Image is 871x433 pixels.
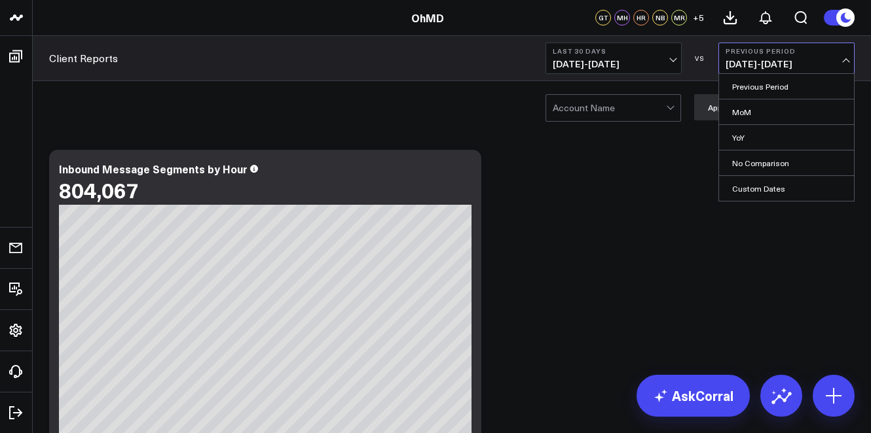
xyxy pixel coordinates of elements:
span: + 5 [693,13,704,22]
button: +5 [690,10,706,26]
button: Last 30 Days[DATE]-[DATE] [546,43,682,74]
a: MoM [719,99,854,124]
span: [DATE] - [DATE] [726,59,847,69]
b: Last 30 Days [553,47,675,55]
a: Custom Dates [719,176,854,201]
a: Client Reports [49,51,118,65]
a: OhMD [411,10,444,25]
button: Apply Filters [694,94,768,120]
div: HR [633,10,649,26]
a: No Comparison [719,150,854,175]
div: VS [688,54,712,62]
div: Inbound Message Segments by Hour [59,162,248,176]
button: Previous Period[DATE]-[DATE] [718,43,855,74]
a: Previous Period [719,74,854,99]
div: MH [614,10,630,26]
div: NB [652,10,668,26]
b: Previous Period [726,47,847,55]
a: YoY [719,125,854,150]
div: MR [671,10,687,26]
a: AskCorral [637,375,750,417]
div: 804,067 [59,178,139,201]
div: GT [595,10,611,26]
span: [DATE] - [DATE] [553,59,675,69]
